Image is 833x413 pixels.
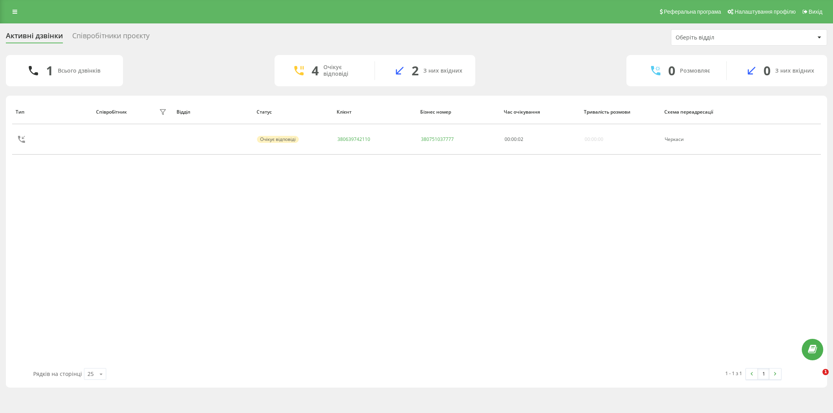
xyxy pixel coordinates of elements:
[312,63,319,78] div: 4
[323,64,363,77] div: Очікує відповіді
[16,109,89,115] div: Тип
[421,136,454,142] a: 380751037777
[505,136,510,142] span: 00
[806,369,825,388] iframe: Intercom live chat
[423,68,462,74] div: З них вхідних
[72,32,150,44] div: Співробітники проєкту
[87,370,94,378] div: 25
[505,137,523,142] div: : :
[511,136,517,142] span: 00
[337,109,413,115] div: Клієнт
[665,137,736,142] div: Черкаси
[664,109,737,115] div: Схема переадресації
[680,68,710,74] div: Розмовляє
[412,63,419,78] div: 2
[518,136,523,142] span: 02
[257,136,299,143] div: Очікує відповіді
[775,68,814,74] div: З них вхідних
[58,68,100,74] div: Всього дзвінків
[96,109,127,115] div: Співробітник
[584,109,657,115] div: Тривалість розмови
[676,34,769,41] div: Оберіть відділ
[585,137,603,142] div: 00:00:00
[668,63,675,78] div: 0
[337,136,370,142] a: 380639742110
[725,369,742,377] div: 1 - 1 з 1
[257,109,330,115] div: Статус
[504,109,577,115] div: Час очікування
[420,109,496,115] div: Бізнес номер
[664,9,721,15] span: Реферальна програма
[763,63,771,78] div: 0
[177,109,250,115] div: Відділ
[46,63,53,78] div: 1
[758,368,769,379] a: 1
[735,9,796,15] span: Налаштування профілю
[6,32,63,44] div: Активні дзвінки
[33,370,82,377] span: Рядків на сторінці
[822,369,829,375] span: 1
[809,9,822,15] span: Вихід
